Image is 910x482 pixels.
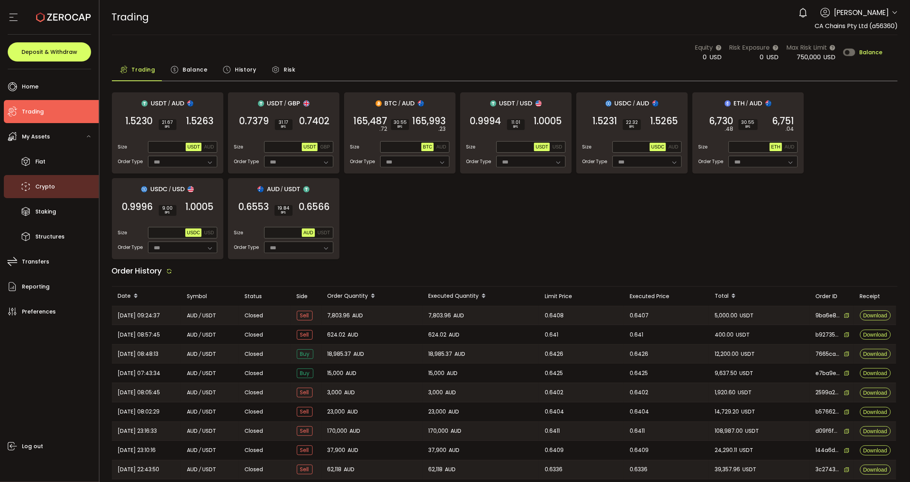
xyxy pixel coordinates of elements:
[863,332,887,337] span: Download
[186,143,201,151] button: USDT
[234,158,259,165] span: Order Type
[429,407,446,416] span: 23,000
[344,388,355,397] span: AUD
[278,206,289,210] span: 19.84
[122,203,153,211] span: 0.9996
[204,144,214,150] span: AUD
[199,407,201,416] em: /
[630,369,648,378] span: 0.6425
[746,100,749,107] em: /
[150,184,168,194] span: USDC
[520,98,532,108] span: USD
[302,228,314,237] button: AUD
[297,407,313,417] span: Sell
[810,292,854,301] div: Order ID
[8,42,91,62] button: Deposit & Withdraw
[297,465,313,474] span: Sell
[22,281,50,292] span: Reporting
[816,312,840,320] span: 9ba6e898-b757-436a-9a75-0c757ee03a1f
[199,388,201,397] em: /
[118,229,127,236] span: Size
[817,399,910,482] iframe: Chat Widget
[267,98,283,108] span: USDT
[141,100,148,107] img: usdt_portfolio.svg
[245,408,263,416] span: Closed
[162,206,173,210] span: 9.00
[552,144,562,150] span: USD
[466,143,476,150] span: Size
[859,50,882,55] span: Balance
[490,100,496,107] img: usdt_portfolio.svg
[258,186,264,192] img: aud_portfolio.svg
[328,388,342,397] span: 3,000
[699,158,724,165] span: Order Type
[750,98,762,108] span: AUD
[35,156,45,167] span: Fiat
[245,369,263,377] span: Closed
[626,120,638,125] span: 22.32
[667,143,680,151] button: AUD
[132,62,155,77] span: Trading
[186,203,214,211] span: 1.0005
[171,98,184,108] span: AUD
[741,350,755,359] span: USDT
[187,311,198,320] span: AUD
[703,53,707,62] span: 0
[715,446,737,455] span: 24,290.11
[183,62,207,77] span: Balance
[22,106,44,117] span: Trading
[816,350,840,358] span: 7665ca89-7554-493f-af95-32222863dfaa
[449,446,460,455] span: AUD
[281,186,283,193] em: /
[118,427,157,435] span: [DATE] 23:16:33
[539,292,624,301] div: Limit Price
[35,181,55,192] span: Crypto
[234,143,243,150] span: Size
[278,210,289,215] i: BPS
[817,399,910,482] div: 聊天小组件
[734,98,745,108] span: ETH
[186,117,214,125] span: 1.5263
[350,143,359,150] span: Size
[278,125,289,129] i: BPS
[291,292,321,301] div: Side
[436,144,446,150] span: AUD
[203,407,216,416] span: USDT
[245,389,263,397] span: Closed
[429,330,447,339] span: 624.02
[545,350,564,359] span: 0.6426
[328,427,348,435] span: 170,000
[863,370,887,376] span: Download
[239,292,291,301] div: Status
[860,368,891,378] button: Download
[429,311,451,320] span: 7,803.96
[815,22,898,30] span: CA Chains Pty Ltd (a56360)
[35,231,65,242] span: Structures
[699,143,708,150] span: Size
[22,49,77,55] span: Deposit & Withdraw
[187,100,193,107] img: aud_portfolio.svg
[267,184,279,194] span: AUD
[606,100,612,107] img: usdc_portfolio.svg
[199,350,201,359] em: /
[786,43,827,52] span: Max Risk Limit
[860,330,891,340] button: Download
[582,143,592,150] span: Size
[715,311,738,320] span: 5,000.00
[816,389,840,397] span: 2599a2f9-d739-4166-9349-f3a110e7aa98
[742,407,755,416] span: USDT
[316,228,332,237] button: USDT
[736,330,750,339] span: USDT
[510,120,522,125] span: 11.01
[118,311,160,320] span: [DATE] 09:24:37
[284,184,300,194] span: USDT
[118,143,127,150] span: Size
[536,100,542,107] img: usd_portfolio.svg
[545,369,563,378] span: 0.6425
[786,125,794,133] em: .04
[234,229,243,236] span: Size
[760,53,764,62] span: 0
[385,98,398,108] span: BTC
[350,427,361,435] span: AUD
[303,230,313,235] span: AUD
